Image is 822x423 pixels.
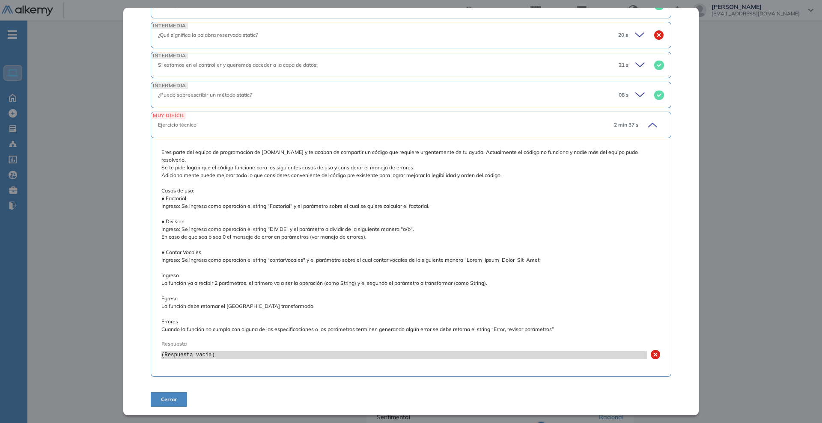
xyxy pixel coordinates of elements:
[151,82,188,89] span: INTERMEDIA
[618,31,628,39] span: 20 s
[619,61,628,69] span: 21 s
[614,121,638,129] span: 2 min 37 s
[619,91,628,99] span: 08 s
[161,148,661,333] span: Eres parte del equipo de programación de [DOMAIN_NAME] y te acaban de compartir un código que req...
[161,340,611,348] span: Respuesta
[151,112,186,118] span: MUY DIFÍCIL
[151,392,187,407] button: Cerrar
[158,32,258,38] span: ¿Qué significa la palabra reservada static?
[158,121,607,129] div: Ejercicio técnico
[151,52,188,59] span: INTERMEDIA
[161,396,177,403] span: Cerrar
[158,62,318,68] span: Si estamos en el controller y queremos acceder a la capa de datos:
[151,22,188,29] span: INTERMEDIA
[161,351,647,359] pre: (Respuesta vacia)
[158,92,252,98] span: ¿Puedo sobreescribir un método static?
